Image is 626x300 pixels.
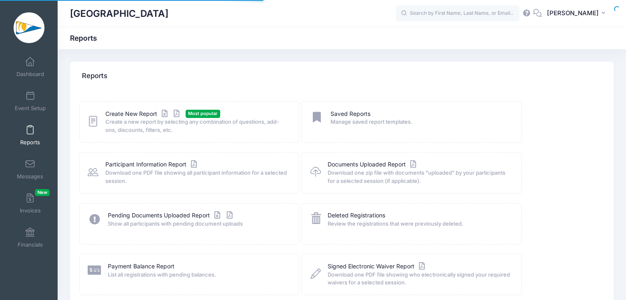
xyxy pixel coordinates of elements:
[18,241,43,248] span: Financials
[15,105,46,112] span: Event Setup
[11,189,50,218] a: InvoicesNew
[70,4,168,23] h1: [GEOGRAPHIC_DATA]
[11,155,50,184] a: Messages
[16,71,44,78] span: Dashboard
[108,262,175,271] a: Payment Balance Report
[328,160,418,169] a: Documents Uploaded Report
[11,223,50,252] a: Financials
[82,65,107,88] h4: Reports
[328,211,385,220] a: Deleted Registrations
[542,4,614,23] button: [PERSON_NAME]
[328,220,510,228] span: Review the registrations that were previously deleted.
[14,12,44,43] img: Clearwater Community Sailing Center
[108,220,288,228] span: Show all participants with pending document uploads
[547,9,599,18] span: [PERSON_NAME]
[108,211,235,220] a: Pending Documents Uploaded Report
[35,189,50,196] span: New
[11,87,50,115] a: Event Setup
[108,271,288,279] span: List all registrations with pending balances.
[396,5,519,22] input: Search by First Name, Last Name, or Email...
[328,169,510,185] span: Download one zip file with documents "uploaded" by your participants for a selected session (if a...
[20,207,41,214] span: Invoices
[328,262,427,271] a: Signed Electronic Waiver Report
[105,110,182,118] a: Create New Report
[105,169,288,185] span: Download one PDF file showing all participant information for a selected session.
[330,118,511,126] span: Manage saved report templates.
[70,34,104,42] h1: Reports
[11,121,50,150] a: Reports
[328,271,510,287] span: Download one PDF file showing who electronically signed your required waivers for a selected sess...
[11,53,50,81] a: Dashboard
[330,110,370,118] a: Saved Reports
[105,118,288,134] span: Create a new report by selecting any combination of questions, add-ons, discounts, filters, etc.
[186,110,220,118] span: Most popular
[17,173,43,180] span: Messages
[105,160,199,169] a: Participant Information Report
[20,139,40,146] span: Reports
